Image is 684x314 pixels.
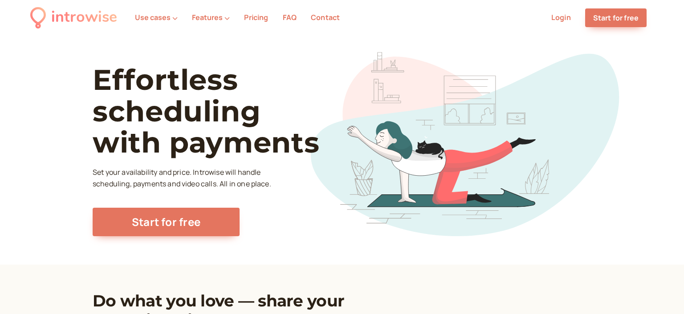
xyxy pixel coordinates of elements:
[585,8,647,27] a: Start for free
[192,13,230,21] button: Features
[244,12,268,22] a: Pricing
[311,12,340,22] a: Contact
[639,271,684,314] iframe: Chat Widget
[551,12,571,22] a: Login
[93,167,273,190] p: Set your availability and price. Introwise will handle scheduling, payments and video calls. All ...
[283,12,297,22] a: FAQ
[135,13,178,21] button: Use cases
[30,5,117,30] a: introwise
[93,64,351,158] h1: Effortless scheduling with payments
[51,5,117,30] div: introwise
[93,208,240,236] a: Start for free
